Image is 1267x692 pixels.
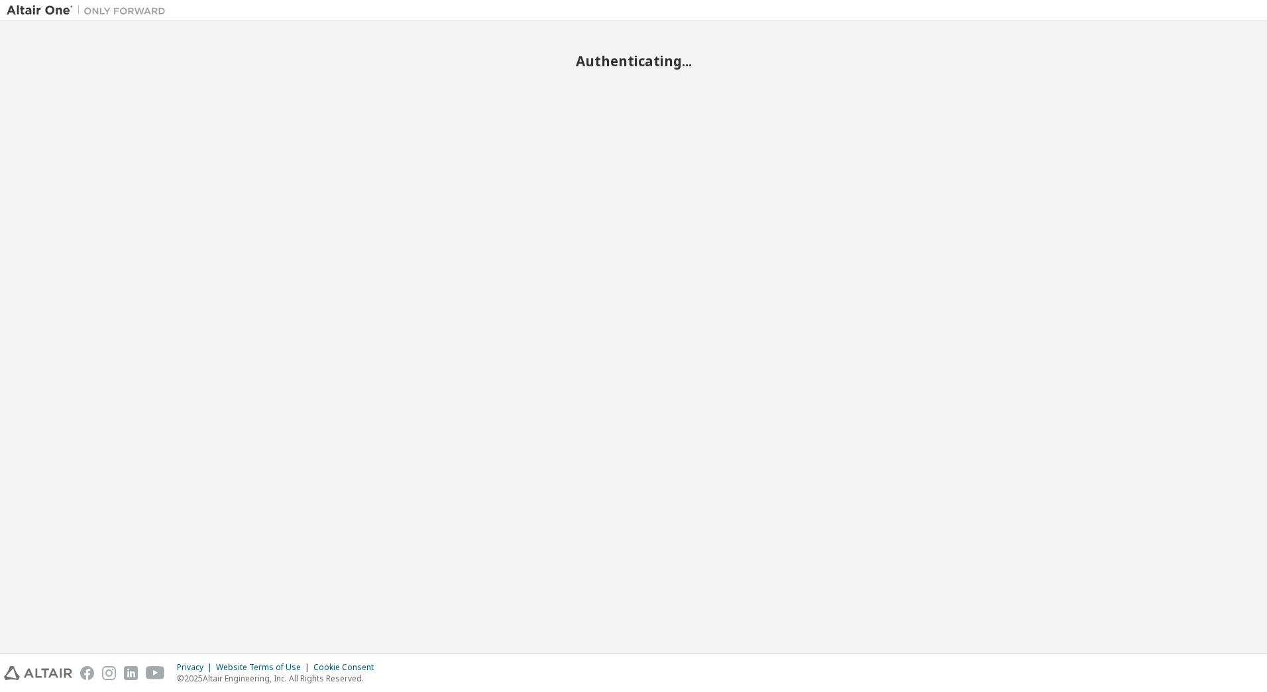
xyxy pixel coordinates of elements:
img: Altair One [7,4,172,17]
p: © 2025 Altair Engineering, Inc. All Rights Reserved. [177,673,382,684]
img: instagram.svg [102,666,116,680]
img: altair_logo.svg [4,666,72,680]
img: facebook.svg [80,666,94,680]
div: Privacy [177,662,216,673]
img: linkedin.svg [124,666,138,680]
h2: Authenticating... [7,52,1260,70]
div: Website Terms of Use [216,662,313,673]
img: youtube.svg [146,666,165,680]
div: Cookie Consent [313,662,382,673]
